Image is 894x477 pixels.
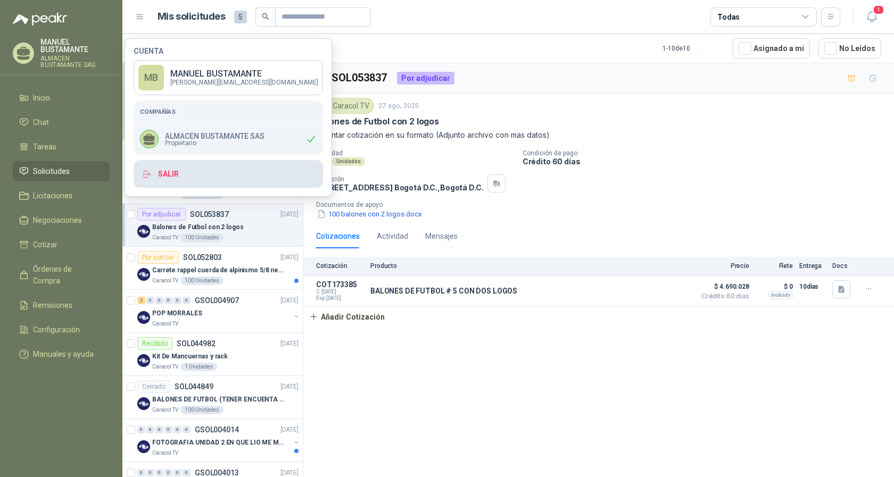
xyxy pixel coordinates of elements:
[173,469,181,476] div: 0
[13,210,110,230] a: Negociaciones
[280,382,299,392] p: [DATE]
[183,469,191,476] div: 0
[152,277,178,285] p: Caracol TV
[183,426,191,433] div: 0
[137,294,301,328] a: 2 0 0 0 0 0 GSOL004907[DATE] Company LogoPOP MORRALESCaracol TV
[13,295,110,315] a: Remisiones
[33,92,50,104] span: Inicio
[190,211,229,218] p: SOL053837
[137,208,186,221] div: Por adjudicar
[663,40,724,57] div: 1 - 10 de 10
[195,426,239,433] p: GSOL004014
[33,165,70,177] span: Solicitudes
[155,297,163,304] div: 0
[152,308,202,319] p: POP MORRALES
[280,210,299,220] p: [DATE]
[33,214,82,226] span: Negociaciones
[183,297,191,304] div: 0
[180,363,217,371] div: 1 Unidades
[152,233,178,242] p: Caracol TV
[873,5,884,15] span: 1
[158,9,226,24] h1: Mis solicitudes
[152,265,285,275] p: Carrete rappel cuerda de alpinismo 5/8 negra 16mm
[40,38,110,53] p: MANUEL BUSTAMANTE
[134,123,323,155] div: ALMACEN BUSTAMANTE SASPropietario
[316,129,881,141] p: Adjuntar cotización en su formato (Adjunto archivo con mas datos)
[137,225,150,238] img: Company Logo
[180,233,223,242] div: 100 Unidades
[180,277,223,285] div: 100 Unidades
[137,469,145,476] div: 0
[138,65,164,90] div: MB
[13,161,110,181] a: Solicitudes
[378,101,419,111] p: 27 ago, 2025
[316,183,483,192] p: [STREET_ADDRESS] Bogotá D.C. , Bogotá D.C.
[13,344,110,364] a: Manuales y ayuda
[280,253,299,263] p: [DATE]
[164,426,172,433] div: 0
[13,259,110,291] a: Órdenes de Compra
[316,289,364,295] span: C: [DATE]
[280,425,299,435] p: [DATE]
[832,262,854,270] p: Docs
[33,348,94,360] span: Manuales y ayuda
[175,383,213,390] p: SOL044849
[152,363,178,371] p: Caracol TV
[523,149,890,157] p: Condición de pago
[180,406,223,414] div: 100 Unidades
[13,137,110,157] a: Tareas
[316,116,439,127] p: Balones de Futbol con 2 logos
[799,280,826,293] p: 10 días
[13,13,67,26] img: Logo peakr
[177,340,216,347] p: SOL044982
[262,13,269,20] span: search
[13,186,110,206] a: Licitaciones
[137,251,179,264] div: Por cotizar
[370,262,690,270] p: Producto
[122,247,303,290] a: Por cotizarSOL052803[DATE] Company LogoCarrete rappel cuerda de alpinismo 5/8 negra 16mmCaracol T...
[137,380,170,393] div: Cerrado
[146,426,154,433] div: 0
[137,337,172,350] div: Recibido
[137,426,145,433] div: 0
[137,423,301,457] a: 0 0 0 0 0 0 GSOL004014[DATE] Company LogoFOTOGRAFIA UNIDAD 2 EN QUE LIO ME METICaracol TV
[316,175,483,183] p: Dirección
[234,11,247,23] span: 5
[303,306,391,328] button: Añadir Cotización
[33,263,100,287] span: Órdenes de Compra
[137,311,150,324] img: Company Logo
[122,333,303,376] a: RecibidoSOL044982[DATE] Company LogoKit De Mancuernas y rackCaracol TV1 Unidades
[170,70,318,78] p: MANUEL BUSTAMANTE
[173,297,181,304] div: 0
[280,296,299,306] p: [DATE]
[134,60,323,95] a: MBMANUEL BUSTAMANTE[PERSON_NAME][EMAIL_ADDRESS][DOMAIN_NAME]
[33,141,56,153] span: Tareas
[768,291,793,299] div: Incluido
[316,149,514,157] p: Cantidad
[862,7,881,27] button: 1
[425,230,458,242] div: Mensajes
[33,324,80,336] span: Configuración
[13,320,110,340] a: Configuración
[165,132,264,140] p: ALMACEN BUSTAMANTE SAS
[164,297,172,304] div: 0
[818,38,881,58] button: No Leídos
[173,426,181,433] div: 0
[756,262,793,270] p: Flete
[33,239,57,250] span: Cotizar
[33,116,49,128] span: Chat
[696,280,749,293] span: $ 4.690.028
[316,201,890,208] p: Documentos de apoyo
[316,208,423,220] button: 100 balones con 2 logos.docx
[370,287,517,295] p: BALONES DE FUTBOL # 5 CON DOS LOGOS
[137,268,150,281] img: Company Logo
[316,280,364,289] p: COT173385
[152,222,244,232] p: Balones de Futbol con 2 logos
[316,98,374,114] div: Caracol TV
[137,397,150,410] img: Company Logo
[155,469,163,476] div: 0
[146,469,154,476] div: 0
[733,38,810,58] button: Asignado a mi
[332,70,388,86] h3: SOL053837
[13,112,110,132] a: Chat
